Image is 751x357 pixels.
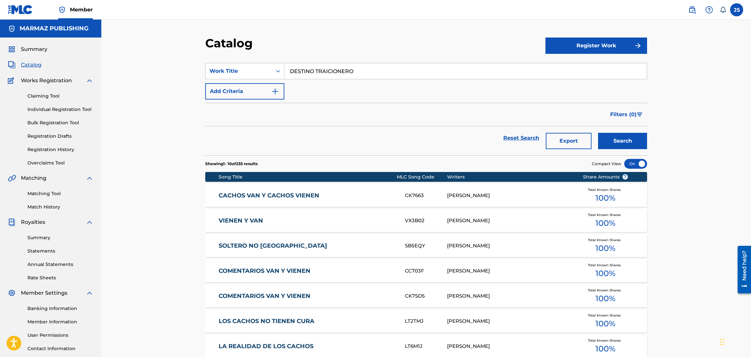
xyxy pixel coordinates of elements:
div: SB5EQY [405,242,447,250]
div: User Menu [730,3,743,16]
img: Works Registration [8,77,16,85]
div: [PERSON_NAME] [447,267,573,275]
img: help [705,6,713,14]
a: Banking Information [27,305,93,312]
span: Total Known Shares [588,187,623,192]
img: expand [86,174,93,182]
div: Widget de chat [718,326,751,357]
button: Register Work [545,38,647,54]
div: Arrastrar [720,332,724,352]
a: CatalogCatalog [8,61,42,69]
a: LA REALIDAD DE LOS CACHOS [219,343,396,350]
a: Registration Drafts [27,133,93,140]
a: Individual Registration Tool [27,106,93,113]
a: CACHOS VAN Y CACHOS VIENEN [219,192,396,199]
span: Royalties [21,218,45,226]
a: Matching Tool [27,190,93,197]
div: [PERSON_NAME] [447,343,573,350]
img: filter [637,113,643,116]
span: Total Known Shares [588,288,623,293]
h2: Catalog [205,36,256,51]
div: [PERSON_NAME] [447,192,573,199]
a: Reset Search [500,131,542,145]
div: CK7663 [405,192,447,199]
div: VX3B02 [405,217,447,225]
button: Filters (0) [606,106,647,123]
img: Catalog [8,61,16,69]
div: CK7SD5 [405,292,447,300]
span: Total Known Shares [588,263,623,268]
div: Song Title [219,174,397,180]
span: Member Settings [21,289,67,297]
a: VIENEN Y VAN [219,217,396,225]
img: expand [86,289,93,297]
div: MLC Song Code [397,174,447,180]
a: LOS CACHOS NO TIENEN CURA [219,318,396,325]
div: [PERSON_NAME] [447,318,573,325]
img: Top Rightsholder [58,6,66,14]
a: Statements [27,248,93,255]
img: Summary [8,45,16,53]
span: 100 % [595,318,615,330]
span: 100 % [595,293,615,304]
a: SummarySummary [8,45,47,53]
span: Total Known Shares [588,338,623,343]
span: Total Known Shares [588,212,623,217]
a: Match History [27,204,93,210]
iframe: Chat Widget [718,326,751,357]
span: Works Registration [21,77,72,85]
img: expand [86,218,93,226]
div: CC703F [405,267,447,275]
button: Add Criteria [205,83,284,100]
a: COMENTARIOS VAN Y VIENEN [219,292,396,300]
span: Share Amounts [583,174,628,180]
a: Member Information [27,318,93,325]
span: Total Known Shares [588,313,623,318]
span: 100 % [595,192,615,204]
span: Matching [21,174,46,182]
div: LT2TMJ [405,318,447,325]
a: Bulk Registration Tool [27,119,93,126]
img: MLC Logo [8,5,33,14]
span: Member [70,6,93,13]
div: Notifications [720,7,726,13]
a: Registration History [27,146,93,153]
img: 9d2ae6d4665cec9f34b9.svg [271,87,279,95]
a: COMENTARIOS VAN Y VIENEN [219,267,396,275]
span: 100 % [595,343,615,355]
a: Rate Sheets [27,274,93,281]
div: [PERSON_NAME] [447,292,573,300]
img: search [688,6,696,14]
img: f7272a7cc735f4ea7f67.svg [634,42,642,50]
img: Matching [8,174,16,182]
span: Compact View [592,161,621,167]
a: Annual Statements [27,261,93,268]
a: Summary [27,234,93,241]
div: [PERSON_NAME] [447,217,573,225]
p: Showing 1 - 10 of 235 results [205,161,258,167]
h5: MARMAZ PUBLISHING [20,25,89,32]
a: User Permissions [27,332,93,339]
a: SOLTERO NO [GEOGRAPHIC_DATA] [219,242,396,250]
div: [PERSON_NAME] [447,242,573,250]
img: Royalties [8,218,16,226]
a: Overclaims Tool [27,160,93,166]
form: Search Form [205,63,647,155]
span: Total Known Shares [588,238,623,242]
button: Search [598,133,647,149]
a: Public Search [686,3,699,16]
img: expand [86,77,93,85]
iframe: Resource Center [733,243,751,296]
span: Filters ( 0 ) [610,111,637,118]
span: ? [623,174,628,179]
div: LT6M1J [405,343,447,350]
span: Catalog [21,61,42,69]
span: 100 % [595,242,615,254]
div: Work Title [209,67,268,75]
div: Writers [447,174,573,180]
img: Member Settings [8,289,16,297]
a: Claiming Tool [27,93,93,100]
div: Help [703,3,716,16]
